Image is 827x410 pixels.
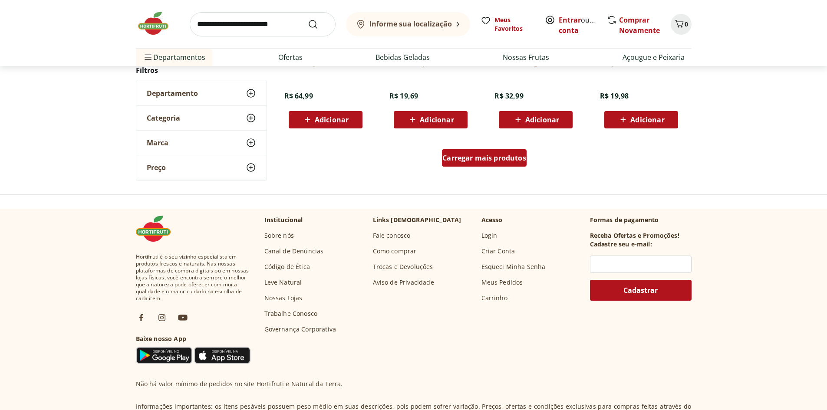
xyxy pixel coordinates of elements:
[389,91,418,101] span: R$ 19,69
[264,262,310,271] a: Código de Ética
[369,19,452,29] b: Informe sua localização
[278,52,303,62] a: Ofertas
[619,15,660,35] a: Comprar Novamente
[481,278,523,287] a: Meus Pedidos
[590,280,692,301] button: Cadastrar
[284,91,313,101] span: R$ 64,99
[623,52,685,62] a: Açougue e Peixaria
[373,278,434,287] a: Aviso de Privacidade
[525,116,559,123] span: Adicionar
[264,278,302,287] a: Leve Natural
[373,216,461,224] p: Links [DEMOGRAPHIC_DATA]
[604,111,678,128] button: Adicionar
[373,262,433,271] a: Trocas e Devoluções
[499,111,573,128] button: Adicionar
[157,312,167,323] img: ig
[630,116,664,123] span: Adicionar
[178,312,188,323] img: ytb
[136,347,192,364] img: Google Play Icon
[590,216,692,224] p: Formas de pagamento
[481,262,546,271] a: Esqueci Minha Senha
[264,294,303,302] a: Nossas Lojas
[147,89,198,98] span: Departamento
[481,231,498,240] a: Login
[590,240,652,249] h3: Cadastre seu e-mail:
[685,20,688,28] span: 0
[494,16,534,33] span: Meus Favoritos
[143,47,205,68] span: Departamentos
[136,106,267,130] button: Categoria
[136,62,267,79] h2: Filtros
[136,131,267,155] button: Marca
[264,309,318,318] a: Trabalhe Conosco
[264,247,324,256] a: Canal de Denúncias
[494,91,523,101] span: R$ 32,99
[136,312,146,323] img: fb
[442,149,527,170] a: Carregar mais produtos
[481,216,503,224] p: Acesso
[136,155,267,180] button: Preço
[346,12,470,36] button: Informe sua localização
[671,14,692,35] button: Carrinho
[373,231,411,240] a: Fale conosco
[559,15,606,35] a: Criar conta
[376,52,430,62] a: Bebidas Geladas
[600,91,629,101] span: R$ 19,98
[136,81,267,105] button: Departamento
[373,247,417,256] a: Como comprar
[264,216,303,224] p: Institucional
[308,19,329,30] button: Submit Search
[147,138,168,147] span: Marca
[136,380,343,388] p: Não há valor mínimo de pedidos no site Hortifruti e Natural da Terra.
[503,52,549,62] a: Nossas Frutas
[136,253,250,302] span: Hortifruti é o seu vizinho especialista em produtos frescos e naturais. Nas nossas plataformas de...
[190,12,336,36] input: search
[559,15,597,36] span: ou
[136,335,250,343] h3: Baixe nosso App
[147,114,180,122] span: Categoria
[194,347,250,364] img: App Store Icon
[559,15,581,25] a: Entrar
[481,16,534,33] a: Meus Favoritos
[315,116,349,123] span: Adicionar
[590,231,679,240] h3: Receba Ofertas e Promoções!
[623,287,658,294] span: Cadastrar
[264,231,294,240] a: Sobre nós
[264,325,336,334] a: Governança Corporativa
[481,247,515,256] a: Criar Conta
[420,116,454,123] span: Adicionar
[289,111,362,128] button: Adicionar
[147,163,166,172] span: Preço
[442,154,526,161] span: Carregar mais produtos
[394,111,468,128] button: Adicionar
[143,47,153,68] button: Menu
[481,294,507,302] a: Carrinho
[136,10,179,36] img: Hortifruti
[136,216,179,242] img: Hortifruti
